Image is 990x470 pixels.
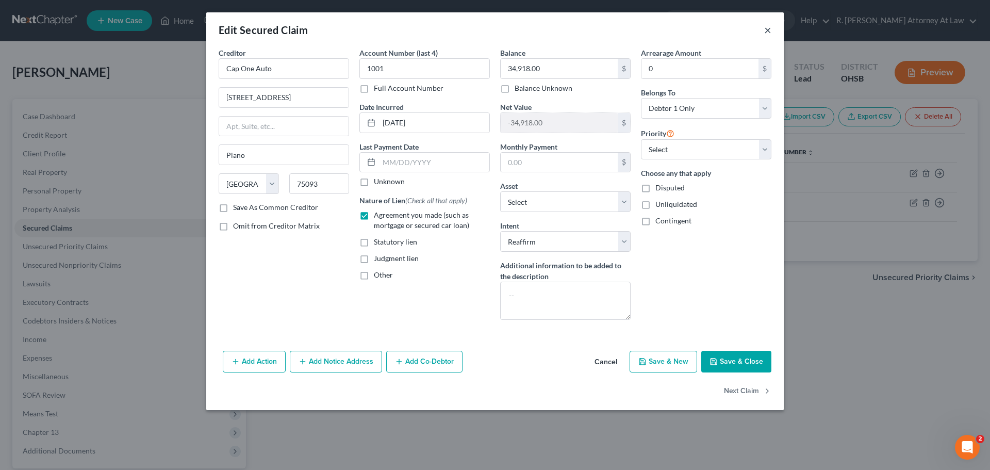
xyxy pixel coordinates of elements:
span: Statutory lien [374,237,417,246]
label: Arrearage Amount [641,47,701,58]
span: 2 [976,435,984,443]
input: 0.00 [501,59,618,78]
label: Intent [500,220,519,231]
label: Unknown [374,176,405,187]
div: Edit Secured Claim [219,23,308,37]
input: Enter zip... [289,173,350,194]
button: Cancel [586,352,625,372]
input: Search creditor by name... [219,58,349,79]
span: Omit from Creditor Matrix [233,221,320,230]
button: Add Notice Address [290,351,382,372]
label: Monthly Payment [500,141,557,152]
label: Additional information to be added to the description [500,260,631,282]
label: Balance [500,47,525,58]
input: MM/DD/YYYY [379,153,489,172]
input: MM/DD/YYYY [379,113,489,133]
input: Enter address... [219,88,349,107]
input: XXXX [359,58,490,79]
input: 0.00 [641,59,758,78]
label: Save As Common Creditor [233,202,318,213]
div: $ [618,153,630,172]
label: Account Number (last 4) [359,47,438,58]
div: $ [618,59,630,78]
span: Agreement you made (such as mortgage or secured car loan) [374,210,469,230]
div: $ [758,59,771,78]
button: Add Co-Debtor [386,351,463,372]
button: Add Action [223,351,286,372]
span: Other [374,270,393,279]
label: Priority [641,127,674,139]
button: Save & Close [701,351,771,372]
button: × [764,24,771,36]
label: Last Payment Date [359,141,419,152]
label: Date Incurred [359,102,404,112]
input: Apt, Suite, etc... [219,117,349,136]
input: Enter city... [219,145,349,165]
label: Net Value [500,102,532,112]
span: Creditor [219,48,246,57]
span: Belongs To [641,88,675,97]
input: 0.00 [501,153,618,172]
label: Choose any that apply [641,168,771,179]
span: Judgment lien [374,254,419,263]
span: Disputed [655,183,685,192]
label: Balance Unknown [515,83,572,93]
input: 0.00 [501,113,618,133]
span: (Check all that apply) [405,196,467,205]
span: Contingent [655,216,691,225]
iframe: Intercom live chat [955,435,980,460]
label: Full Account Number [374,83,443,93]
button: Save & New [630,351,697,372]
label: Nature of Lien [359,195,467,206]
div: $ [618,113,630,133]
button: Next Claim [724,381,771,402]
span: Asset [500,182,518,190]
span: Unliquidated [655,200,697,208]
